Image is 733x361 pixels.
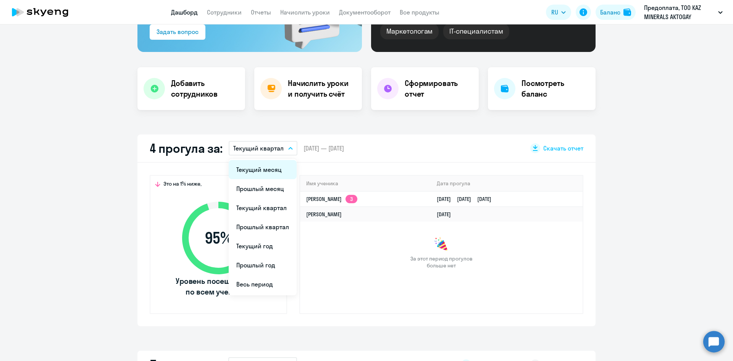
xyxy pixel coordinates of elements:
[644,3,715,21] p: Предоплата, ТОО KAZ MINERALS AKTOGAY
[229,159,297,295] ul: RU
[405,78,473,99] h4: Сформировать отчет
[233,144,284,153] p: Текущий квартал
[600,8,620,17] div: Баланс
[207,8,242,16] a: Сотрудники
[288,78,354,99] h4: Начислить уроки и получить счёт
[300,176,431,191] th: Имя ученика
[437,211,457,218] a: [DATE]
[251,8,271,16] a: Отчеты
[150,24,205,40] button: Задать вопрос
[409,255,473,269] span: За этот период прогулов больше нет
[339,8,391,16] a: Документооборот
[434,237,449,252] img: congrats
[380,23,439,39] div: Маркетологам
[640,3,727,21] button: Предоплата, ТОО KAZ MINERALS AKTOGAY
[174,229,262,247] span: 95 %
[437,196,497,202] a: [DATE][DATE][DATE]
[400,8,439,16] a: Все продукты
[304,144,344,152] span: [DATE] — [DATE]
[521,78,589,99] h4: Посмотреть баланс
[551,8,558,17] span: RU
[623,8,631,16] img: balance
[150,141,223,156] h2: 4 прогула за:
[280,8,330,16] a: Начислить уроки
[546,5,571,20] button: RU
[596,5,636,20] button: Балансbalance
[306,196,357,202] a: [PERSON_NAME]3
[443,23,509,39] div: IT-специалистам
[157,27,199,36] div: Задать вопрос
[174,276,262,297] span: Уровень посещаемости по всем ученикам
[229,141,297,155] button: Текущий квартал
[163,180,202,189] span: Это на 1% ниже,
[543,144,583,152] span: Скачать отчет
[306,211,342,218] a: [PERSON_NAME]
[346,195,357,203] app-skyeng-badge: 3
[171,78,239,99] h4: Добавить сотрудников
[431,176,583,191] th: Дата прогула
[171,8,198,16] a: Дашборд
